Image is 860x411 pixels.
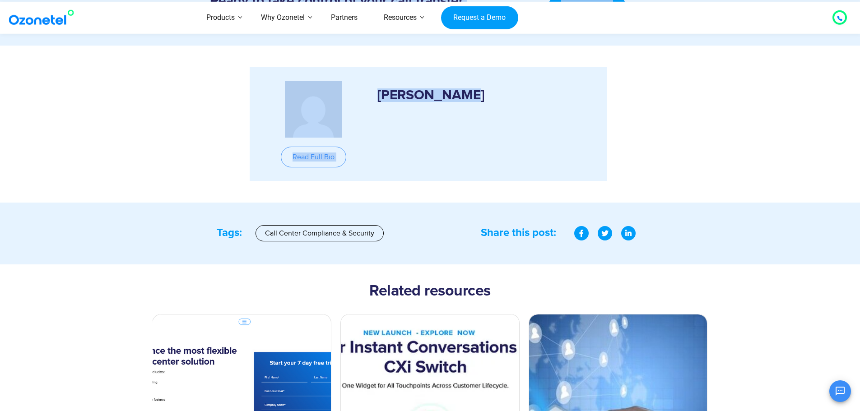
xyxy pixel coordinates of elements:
a: Resources [371,2,430,34]
a: Request a Demo [441,6,518,29]
a: Why Ozonetel [248,2,318,34]
h3: Tags: [217,226,242,240]
a: Call Center Compliance & Security [256,225,384,241]
h3: Share this post: [481,226,556,240]
h3: [PERSON_NAME] [377,81,593,101]
a: Products [193,2,248,34]
button: Open chat [829,380,851,402]
a: Read Full Bio [281,147,346,167]
a: Partners [318,2,371,34]
h2: Related resources [153,282,708,300]
span: Read Full Bio [293,153,335,161]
